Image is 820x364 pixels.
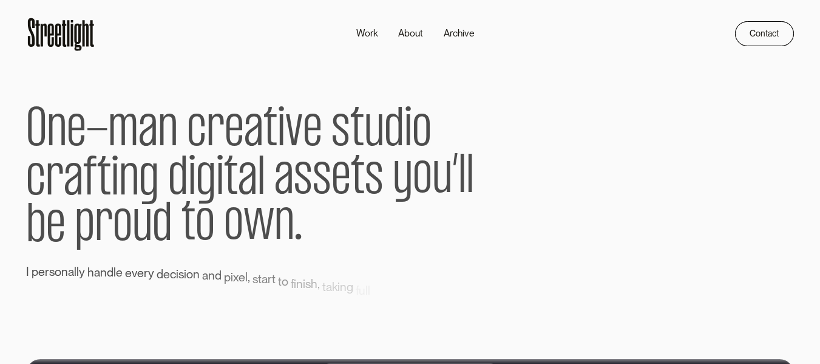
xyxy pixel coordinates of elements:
span: y [148,265,154,283]
span: l [76,264,79,282]
span: a [262,271,268,289]
span: x [233,269,239,287]
div: Contact [750,26,779,41]
div: Archive [444,26,475,41]
span: r [206,106,225,156]
span: I [26,263,29,281]
span: n [193,266,200,284]
span: y [79,264,85,282]
span: r [45,264,49,282]
span: i [188,154,196,204]
span: a [326,278,332,297]
span: d [157,266,163,284]
span: d [168,154,188,204]
span: s [294,154,313,204]
span: a [202,267,208,286]
span: l [458,153,466,202]
span: w [243,199,274,249]
span: i [277,106,285,156]
span: e [239,269,245,287]
span: n [158,106,178,156]
span: o [413,153,432,202]
span: e [331,154,351,204]
span: o [195,200,215,250]
span: o [113,201,132,250]
span: p [32,264,38,282]
span: r [268,271,272,289]
span: o [282,273,288,291]
span: c [26,155,46,205]
span: d [215,267,222,286]
span: o [412,106,432,156]
span: t [350,106,364,156]
span: s [49,264,55,282]
span: f [83,155,97,205]
span: O [26,106,47,156]
span: e [116,264,123,283]
span: t [224,154,238,204]
span: e [137,265,144,283]
span: d [107,264,114,283]
span: p [75,201,95,250]
span: a [94,264,100,283]
span: h [311,275,317,294]
span: l [365,282,368,300]
span: s [305,275,311,294]
span: n [119,155,139,205]
span: t [351,154,365,204]
span: l [368,282,370,300]
span: l [257,154,265,204]
div: Work [356,26,378,41]
span: e [125,265,132,283]
span: o [55,264,61,282]
span: i [337,278,340,297]
span: a [68,264,74,282]
span: g [196,154,216,204]
span: s [252,271,258,289]
span: i [404,106,412,156]
span: e [163,266,170,284]
span: t [181,200,195,250]
span: l [245,269,248,287]
span: d [152,201,172,250]
span: s [331,106,350,156]
span: a [238,154,257,204]
span: g [347,278,353,297]
span: n [208,267,215,286]
span: m [108,106,138,156]
span: , [317,275,320,294]
span: f [356,282,359,300]
span: n [47,106,67,156]
span: , [248,269,250,287]
span: e [225,106,244,156]
span: o [186,266,193,284]
span: t [278,273,282,291]
span: a [138,106,158,156]
span: g [139,155,159,205]
span: t [272,271,276,289]
span: r [144,265,148,283]
div: About [398,26,423,41]
span: n [61,264,68,282]
span: c [187,106,206,156]
span: b [26,202,46,252]
span: i [176,266,178,284]
span: k [332,278,337,297]
span: h [87,264,94,283]
span: t [258,271,262,289]
span: a [244,106,263,156]
span: t [263,106,277,156]
span: l [74,264,76,282]
span: n [340,278,347,297]
span: l [114,264,116,283]
span: f [291,275,294,294]
span: i [111,155,119,205]
span: o [224,199,243,249]
span: n [296,275,303,294]
span: s [313,154,331,204]
span: i [303,275,305,294]
span: - [86,106,108,156]
span: a [64,155,83,205]
span: p [224,269,231,287]
span: n [100,264,107,283]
